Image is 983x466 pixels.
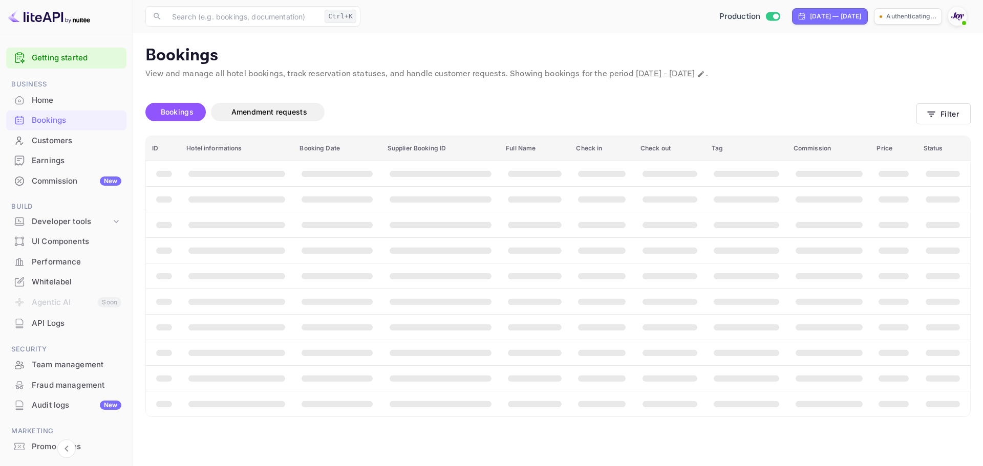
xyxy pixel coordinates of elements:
[146,136,970,416] table: booking table
[32,115,121,126] div: Bookings
[706,136,787,161] th: Tag
[6,272,126,292] div: Whitelabel
[6,91,126,110] div: Home
[810,12,861,21] div: [DATE] — [DATE]
[32,276,121,288] div: Whitelabel
[6,395,126,415] div: Audit logsNew
[32,95,121,106] div: Home
[6,314,126,334] div: API Logs
[570,136,634,161] th: Check in
[6,437,126,457] div: Promo codes
[6,375,126,394] a: Fraud management
[32,256,121,268] div: Performance
[6,355,126,374] a: Team management
[6,131,126,151] div: Customers
[32,400,121,411] div: Audit logs
[787,136,871,161] th: Commission
[180,136,293,161] th: Hotel informations
[145,68,971,80] p: View and manage all hotel bookings, track reservation statuses, and handle customer requests. Sho...
[6,355,126,375] div: Team management
[6,91,126,109] a: Home
[949,8,966,25] img: With Joy
[6,426,126,437] span: Marketing
[6,201,126,212] span: Build
[100,401,121,410] div: New
[145,103,916,121] div: account-settings tabs
[6,232,126,252] div: UI Components
[6,151,126,170] a: Earnings
[32,135,121,147] div: Customers
[6,252,126,272] div: Performance
[145,46,971,66] p: Bookings
[32,318,121,329] div: API Logs
[715,11,784,23] div: Switch to Sandbox mode
[146,136,180,161] th: ID
[6,213,126,231] div: Developer tools
[500,136,570,161] th: Full Name
[325,10,356,23] div: Ctrl+K
[634,136,706,161] th: Check out
[719,11,761,23] span: Production
[696,69,706,79] button: Change date range
[6,232,126,251] a: UI Components
[6,252,126,271] a: Performance
[6,272,126,291] a: Whitelabel
[32,175,121,187] div: Commission
[32,52,121,64] a: Getting started
[8,8,90,25] img: LiteAPI logo
[916,103,971,124] button: Filter
[6,375,126,395] div: Fraud management
[57,439,76,458] button: Collapse navigation
[293,136,381,161] th: Booking Date
[886,12,936,21] p: Authenticating...
[6,171,126,191] div: CommissionNew
[161,107,194,116] span: Bookings
[32,155,121,167] div: Earnings
[6,110,126,129] a: Bookings
[32,441,121,453] div: Promo codes
[6,395,126,414] a: Audit logsNew
[381,136,500,161] th: Supplier Booking ID
[6,48,126,69] div: Getting started
[917,136,970,161] th: Status
[870,136,917,161] th: Price
[100,176,121,186] div: New
[32,380,121,391] div: Fraud management
[32,359,121,371] div: Team management
[6,171,126,190] a: CommissionNew
[6,314,126,332] a: API Logs
[6,110,126,130] div: Bookings
[166,6,320,27] input: Search (e.g. bookings, documentation)
[6,151,126,171] div: Earnings
[6,131,126,150] a: Customers
[6,344,126,355] span: Security
[231,107,307,116] span: Amendment requests
[32,236,121,248] div: UI Components
[32,216,111,228] div: Developer tools
[6,79,126,90] span: Business
[636,69,695,79] span: [DATE] - [DATE]
[6,437,126,456] a: Promo codes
